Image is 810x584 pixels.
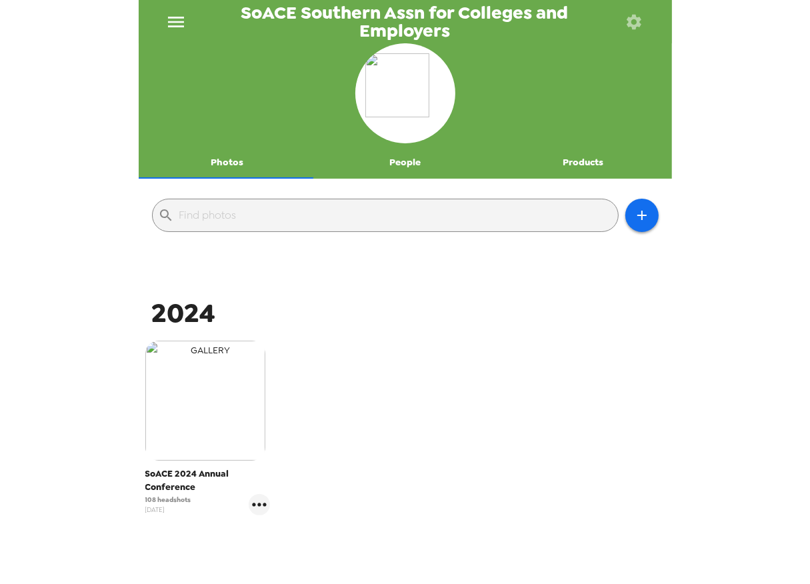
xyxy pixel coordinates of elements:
[145,505,191,515] span: [DATE]
[139,147,317,179] button: Photos
[249,494,270,515] button: gallery menu
[179,205,613,226] input: Find photos
[494,147,672,179] button: Products
[365,53,445,133] img: org logo
[152,295,216,331] span: 2024
[145,341,265,461] img: gallery
[316,147,494,179] button: People
[197,4,613,39] span: SoACE Southern Assn for Colleges and Employers
[145,467,271,494] span: SoACE 2024 Annual Conference
[145,495,191,505] span: 108 headshots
